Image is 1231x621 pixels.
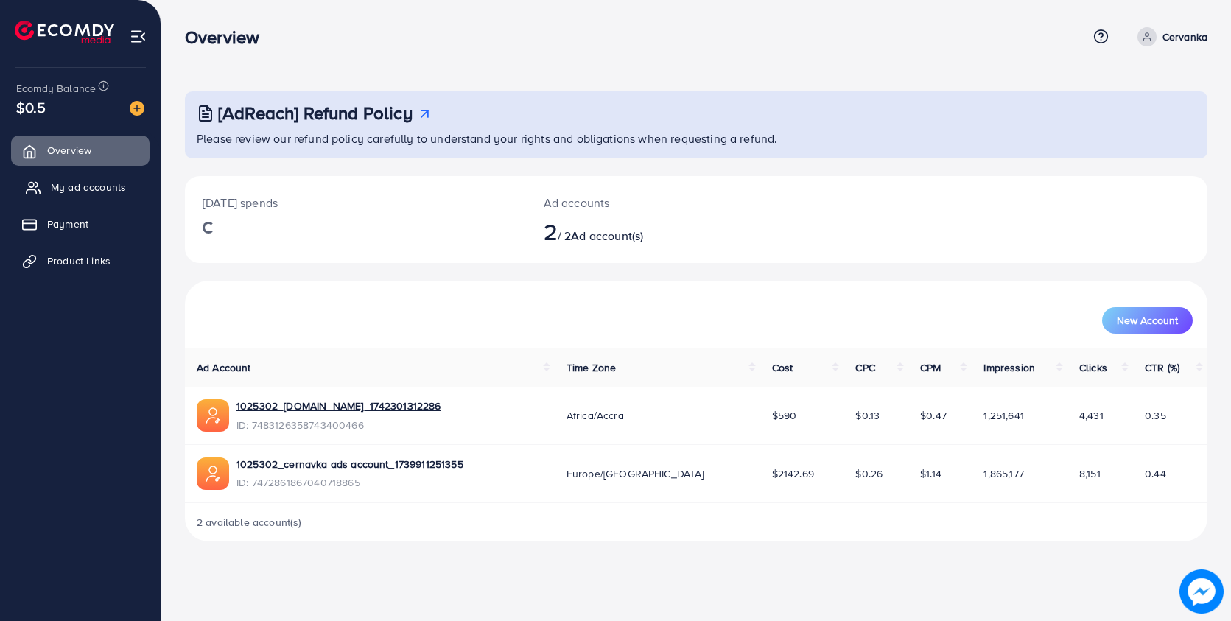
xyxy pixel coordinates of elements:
[47,217,88,231] span: Payment
[983,466,1023,481] span: 1,865,177
[51,180,126,194] span: My ad accounts
[1102,307,1193,334] button: New Account
[544,194,764,211] p: Ad accounts
[11,172,150,202] a: My ad accounts
[185,27,271,48] h3: Overview
[855,466,883,481] span: $0.26
[197,515,302,530] span: 2 available account(s)
[567,408,624,423] span: Africa/Accra
[772,408,797,423] span: $590
[1179,569,1224,614] img: image
[544,217,764,245] h2: / 2
[16,81,96,96] span: Ecomdy Balance
[197,130,1199,147] p: Please review our refund policy carefully to understand your rights and obligations when requesti...
[15,21,114,43] img: logo
[11,246,150,276] a: Product Links
[197,399,229,432] img: ic-ads-acc.e4c84228.svg
[130,28,147,45] img: menu
[772,360,793,375] span: Cost
[1145,360,1179,375] span: CTR (%)
[920,466,941,481] span: $1.14
[567,466,704,481] span: Europe/[GEOGRAPHIC_DATA]
[11,136,150,165] a: Overview
[571,228,643,244] span: Ad account(s)
[544,214,558,248] span: 2
[236,399,441,413] a: 1025302_[DOMAIN_NAME]_1742301312286
[855,360,874,375] span: CPC
[920,408,947,423] span: $0.47
[983,408,1023,423] span: 1,251,641
[1079,466,1101,481] span: 8,151
[920,360,941,375] span: CPM
[1162,28,1207,46] p: Cervanka
[130,101,144,116] img: image
[1132,27,1207,46] a: Cervanka
[1117,315,1178,326] span: New Account
[855,408,880,423] span: $0.13
[197,360,251,375] span: Ad Account
[197,457,229,490] img: ic-ads-acc.e4c84228.svg
[236,475,463,490] span: ID: 7472861867040718865
[11,209,150,239] a: Payment
[236,457,463,471] a: 1025302_cernavka ads account_1739911251355
[16,97,46,118] span: $0.5
[772,466,814,481] span: $2142.69
[1145,466,1166,481] span: 0.44
[218,102,413,124] h3: [AdReach] Refund Policy
[983,360,1035,375] span: Impression
[1079,360,1107,375] span: Clicks
[47,143,91,158] span: Overview
[1079,408,1104,423] span: 4,431
[47,253,111,268] span: Product Links
[203,194,508,211] p: [DATE] spends
[236,418,441,432] span: ID: 7483126358743400466
[1145,408,1166,423] span: 0.35
[567,360,616,375] span: Time Zone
